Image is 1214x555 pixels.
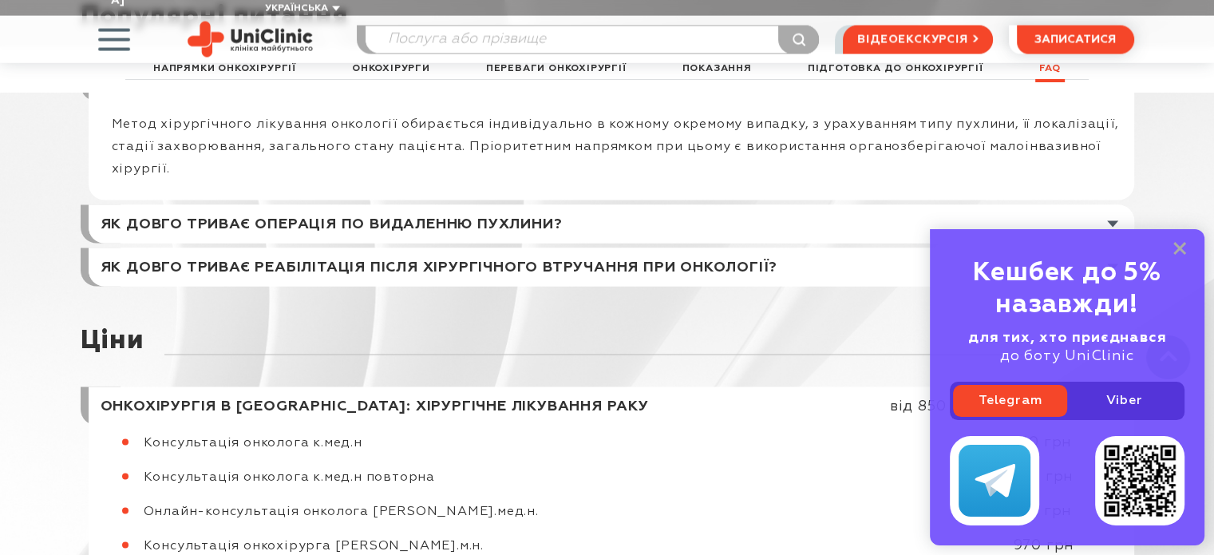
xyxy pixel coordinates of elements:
[482,59,631,79] a: Переваги онкохірургії
[953,385,1067,417] a: Telegram
[81,327,144,387] div: Ціни
[144,540,484,553] span: Консультація онкохірурга [PERSON_NAME].м.н.
[804,59,987,79] a: Підготовка до онкохірургії
[144,437,362,450] span: Консультація онколога к.мед.н
[843,26,992,54] a: відеоекскурсія
[857,26,967,54] span: відеоекскурсія
[366,26,819,54] input: Послуга або прізвище
[950,329,1184,366] div: до боту UniClinic
[261,3,340,15] button: Українська
[149,59,300,79] a: Напрямки онкохірургії
[1017,26,1134,54] button: записатися
[144,505,539,518] span: Онлайн-консультація онколога [PERSON_NAME].мед.н.
[348,59,434,79] a: Онкохірурги
[968,331,1166,345] b: для тих, хто приєднався
[265,4,328,14] span: Українська
[1034,34,1116,46] span: записатися
[144,471,435,484] span: Консультація онколога к.мед.н повторна
[997,537,1134,555] div: 970 грн
[1067,385,1181,417] a: Viber
[1035,59,1065,79] a: Faq
[678,59,756,79] a: Показання
[950,257,1184,321] div: Кешбек до 5% назавжди!
[112,113,1134,180] p: Метод хірургічного лікування онкології обирається індивідуально в кожному окремому випадку, з ура...
[188,22,313,57] img: Uniclinic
